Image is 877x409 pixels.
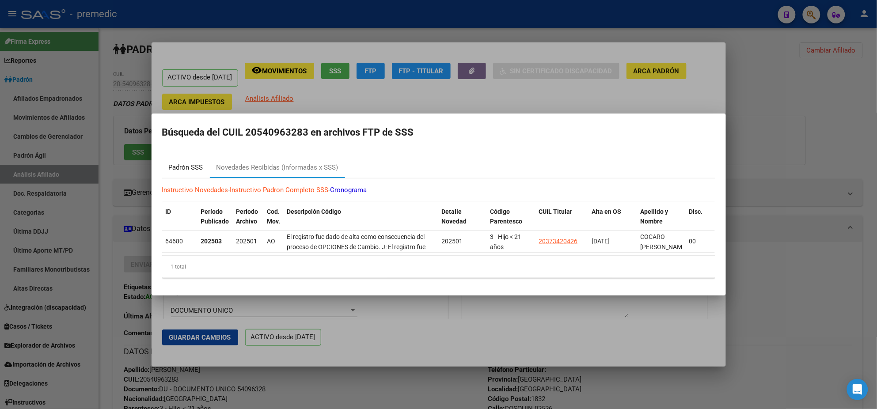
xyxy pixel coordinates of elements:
[162,186,228,194] a: Instructivo Novedades
[264,202,284,241] datatable-header-cell: Cod. Mov.
[201,208,229,225] span: Período Publicado
[535,202,588,241] datatable-header-cell: CUIL Titular
[442,238,463,245] span: 202501
[236,238,258,245] span: 202501
[442,208,467,225] span: Detalle Novedad
[162,185,715,195] p: - -
[592,208,622,215] span: Alta en OS
[588,202,637,241] datatable-header-cell: Alta en OS
[490,208,523,225] span: Código Parentesco
[641,208,668,225] span: Apellido y Nombre
[592,238,610,245] span: [DATE]
[641,233,688,250] span: COCARO [PERSON_NAME]
[847,379,868,400] div: Open Intercom Messenger
[166,238,183,245] span: 64680
[230,186,329,194] a: Instructivo Padron Completo SSS
[236,208,258,225] span: Período Archivo
[689,236,709,246] div: 00
[233,202,264,241] datatable-header-cell: Período Archivo
[712,202,761,241] datatable-header-cell: Cierre presentación
[539,238,578,245] span: 20373420426
[330,186,367,194] a: Cronograma
[267,208,281,225] span: Cod. Mov.
[166,208,171,215] span: ID
[287,233,426,321] span: El registro fue dado de alta como consecuencia del proceso de OPCIONES de Cambio. J: El registro ...
[216,163,338,173] div: Novedades Recibidas (informadas x SSS)
[201,238,222,245] strong: 202503
[487,202,535,241] datatable-header-cell: Código Parentesco
[287,208,342,215] span: Descripción Código
[162,124,715,141] h2: Búsqueda del CUIL 20540963283 en archivos FTP de SSS
[267,238,276,245] span: AO
[438,202,487,241] datatable-header-cell: Detalle Novedad
[162,202,197,241] datatable-header-cell: ID
[197,202,233,241] datatable-header-cell: Período Publicado
[284,202,438,241] datatable-header-cell: Descripción Código
[686,202,712,241] datatable-header-cell: Disc.
[689,208,703,215] span: Disc.
[539,208,573,215] span: CUIL Titular
[162,256,715,278] div: 1 total
[490,233,522,250] span: 3 - Hijo < 21 años
[169,163,203,173] div: Padrón SSS
[637,202,686,241] datatable-header-cell: Apellido y Nombre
